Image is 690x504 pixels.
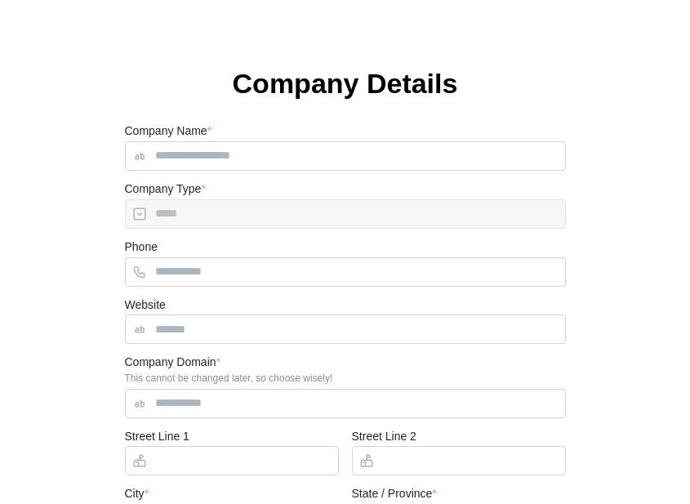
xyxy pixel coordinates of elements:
label: Street Line 2 [352,428,416,446]
label: Street Line 1 [125,428,189,446]
label: Company Name [125,123,212,140]
div: This cannot be changed later, so choose wisely! [125,372,566,384]
label: State / Province [352,485,437,503]
label: Phone [125,239,158,256]
h1: Company Details [125,65,566,101]
label: City [125,485,149,503]
label: Company Domain [125,354,221,372]
label: Website [125,297,166,314]
label: Company Type [125,181,206,198]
